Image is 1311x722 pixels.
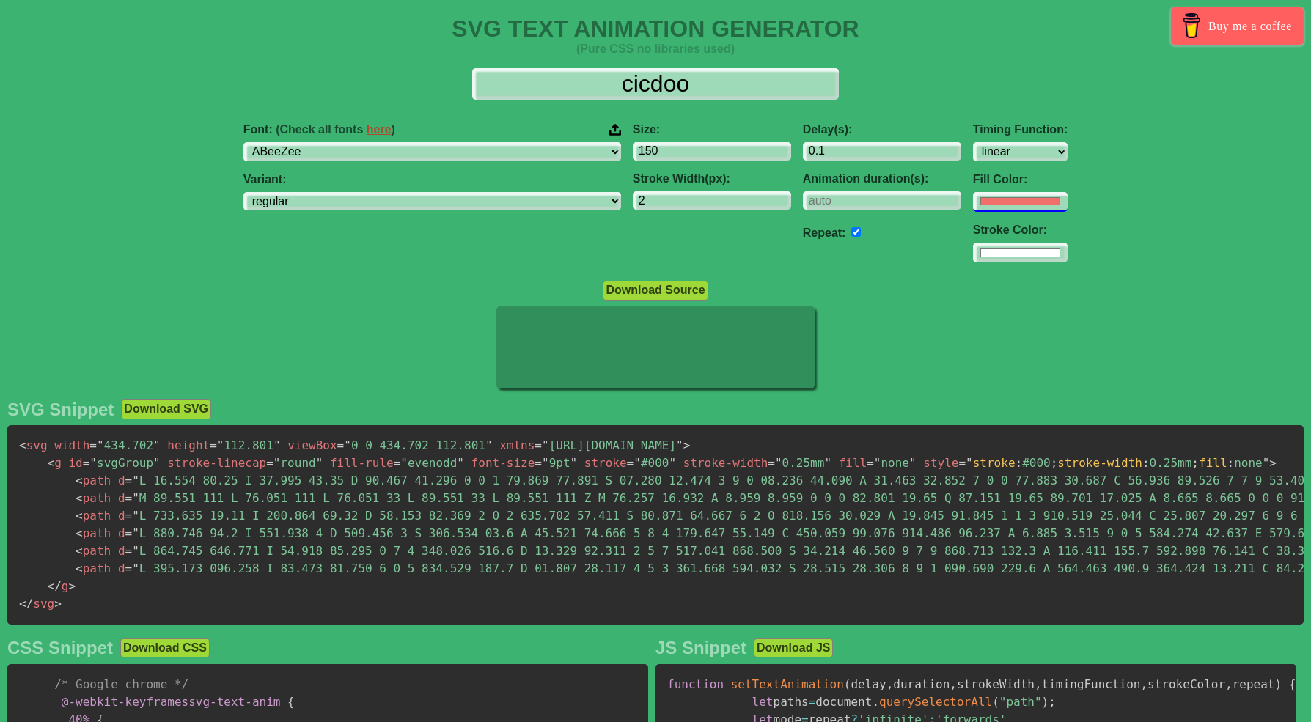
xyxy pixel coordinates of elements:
span: #000 0.25mm none [973,456,1263,470]
input: 100 [633,142,791,161]
button: Download SVG [121,399,211,419]
span: = [125,491,133,505]
span: width [54,438,89,452]
span: stroke [584,456,627,470]
span: ) [1042,695,1049,709]
span: 0 0 434.702 112.801 [337,438,493,452]
label: Delay(s): [803,123,961,136]
span: : [1016,456,1023,470]
span: [URL][DOMAIN_NAME] [535,438,683,452]
span: = [125,474,133,487]
span: Font: [243,123,395,136]
span: path [76,526,111,540]
a: here [367,123,392,136]
h2: CSS Snippet [7,638,113,658]
span: xmlns [499,438,535,452]
span: < [76,526,83,540]
span: fill [1199,456,1227,470]
h2: SVG Snippet [7,399,114,420]
input: auto [803,191,961,210]
span: ( [992,695,999,709]
span: { [1289,677,1296,691]
span: " [570,456,578,470]
span: " [485,438,493,452]
label: Stroke Color: [973,224,1068,237]
span: d [118,544,125,558]
span: " [400,456,408,470]
span: let [752,695,774,709]
span: @-webkit-keyframes [62,695,188,709]
span: </ [19,597,33,611]
span: (Check all fonts ) [276,123,395,136]
span: < [19,438,26,452]
span: evenodd [394,456,464,470]
span: Buy me a coffee [1208,13,1292,39]
span: < [76,509,83,523]
span: " [775,456,782,470]
span: , [950,677,957,691]
span: </ [48,579,62,593]
span: svgGroup [83,456,161,470]
button: Download Source [603,281,708,300]
span: " [909,456,917,470]
span: d [118,526,125,540]
span: 9pt [535,456,577,470]
label: Timing Function: [973,123,1068,136]
input: Input Text Here [472,68,839,100]
span: = [337,438,345,452]
span: stroke-linecap [167,456,266,470]
span: = [266,456,273,470]
span: d [118,509,125,523]
span: height [167,438,210,452]
label: Animation duration(s): [803,172,961,185]
span: svg [19,597,54,611]
input: auto [851,227,861,237]
span: fill-rule [330,456,394,470]
span: " [1263,456,1270,470]
span: /* Google chrome */ [54,677,188,691]
span: " [273,438,281,452]
span: "path" [999,695,1042,709]
span: < [76,544,83,558]
span: 112.801 [210,438,280,452]
span: stroke-width [1057,456,1142,470]
span: " [153,438,161,452]
span: = [627,456,634,470]
span: round [266,456,323,470]
span: stroke [973,456,1016,470]
span: " [132,526,139,540]
span: path [76,509,111,523]
span: svg [19,438,48,452]
span: d [118,561,125,575]
span: : [1142,456,1150,470]
span: path [76,474,111,487]
span: " [344,438,351,452]
span: #000 [627,456,676,470]
span: " [542,456,549,470]
span: " [273,456,281,470]
span: > [1269,456,1277,470]
span: g [48,579,69,593]
span: d [118,474,125,487]
span: ( [844,677,851,691]
span: " [676,438,683,452]
span: = [125,561,133,575]
span: " [457,456,464,470]
span: " [132,509,139,523]
span: " [669,456,676,470]
span: , [1140,677,1147,691]
span: > [68,579,76,593]
span: > [54,597,62,611]
span: ; [1191,456,1199,470]
span: " [217,438,224,452]
span: ; [1049,695,1056,709]
span: viewBox [287,438,337,452]
span: " [132,561,139,575]
span: = [125,526,133,540]
span: " [542,438,549,452]
a: Buy me a coffee [1171,7,1304,45]
span: = [394,456,401,470]
span: < [76,474,83,487]
span: < [76,491,83,505]
span: . [872,695,879,709]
